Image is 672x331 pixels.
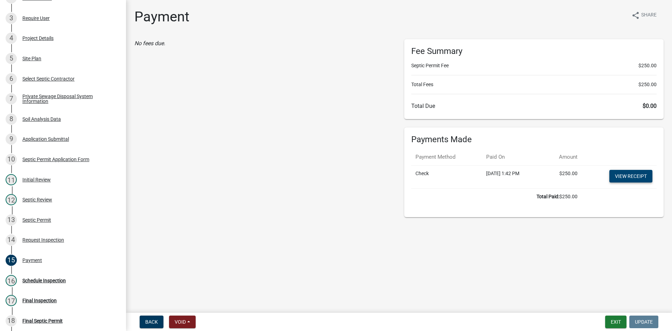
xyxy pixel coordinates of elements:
div: Final Inspection [22,298,57,303]
div: Private Sewage Disposal System Information [22,94,115,104]
div: Soil Analysis Data [22,117,61,122]
i: No fees due. [134,40,165,47]
div: 11 [6,174,17,185]
div: Schedule Inspection [22,278,66,283]
th: Payment Method [411,149,482,165]
div: Septic Permit [22,218,51,222]
button: Void [169,316,196,328]
i: share [631,11,640,20]
button: shareShare [626,8,662,22]
div: 5 [6,53,17,64]
b: Total Paid: [537,194,559,199]
span: $250.00 [638,81,657,88]
li: Total Fees [411,81,657,88]
div: Payment [22,258,42,263]
button: Update [629,316,658,328]
div: 14 [6,234,17,246]
div: Septic Review [22,197,52,202]
div: 17 [6,295,17,306]
div: 13 [6,214,17,226]
li: Septic Permit Fee [411,62,657,69]
td: $250.00 [411,188,582,205]
div: Project Details [22,36,54,41]
h6: Total Due [411,103,657,109]
div: Require User [22,16,50,21]
th: Paid On [482,149,542,165]
div: Site Plan [22,56,41,61]
span: $0.00 [643,103,657,109]
div: Select Septic Contractor [22,76,75,81]
div: 9 [6,133,17,145]
div: Final Septic Permit [22,318,63,323]
div: 3 [6,13,17,24]
div: 6 [6,73,17,84]
button: Back [140,316,163,328]
a: View receipt [609,170,652,182]
div: 15 [6,255,17,266]
span: Share [641,11,657,20]
div: 4 [6,33,17,44]
div: 8 [6,113,17,125]
div: 10 [6,154,17,165]
div: 18 [6,315,17,326]
div: 12 [6,194,17,205]
th: Amount [542,149,582,165]
div: Request Inspection [22,237,64,242]
div: Septic Permit Application Form [22,157,89,162]
span: Void [175,319,186,325]
button: Exit [605,316,626,328]
span: Update [635,319,653,325]
h6: Payments Made [411,135,657,145]
div: Initial Review [22,177,51,182]
div: Application Submittal [22,137,69,142]
td: [DATE] 1:42 PM [482,165,542,188]
h1: Payment [134,8,189,25]
div: 16 [6,275,17,286]
td: $250.00 [542,165,582,188]
span: $250.00 [638,62,657,69]
div: 7 [6,93,17,104]
span: Back [145,319,158,325]
h6: Fee Summary [411,46,657,56]
td: Check [411,165,482,188]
